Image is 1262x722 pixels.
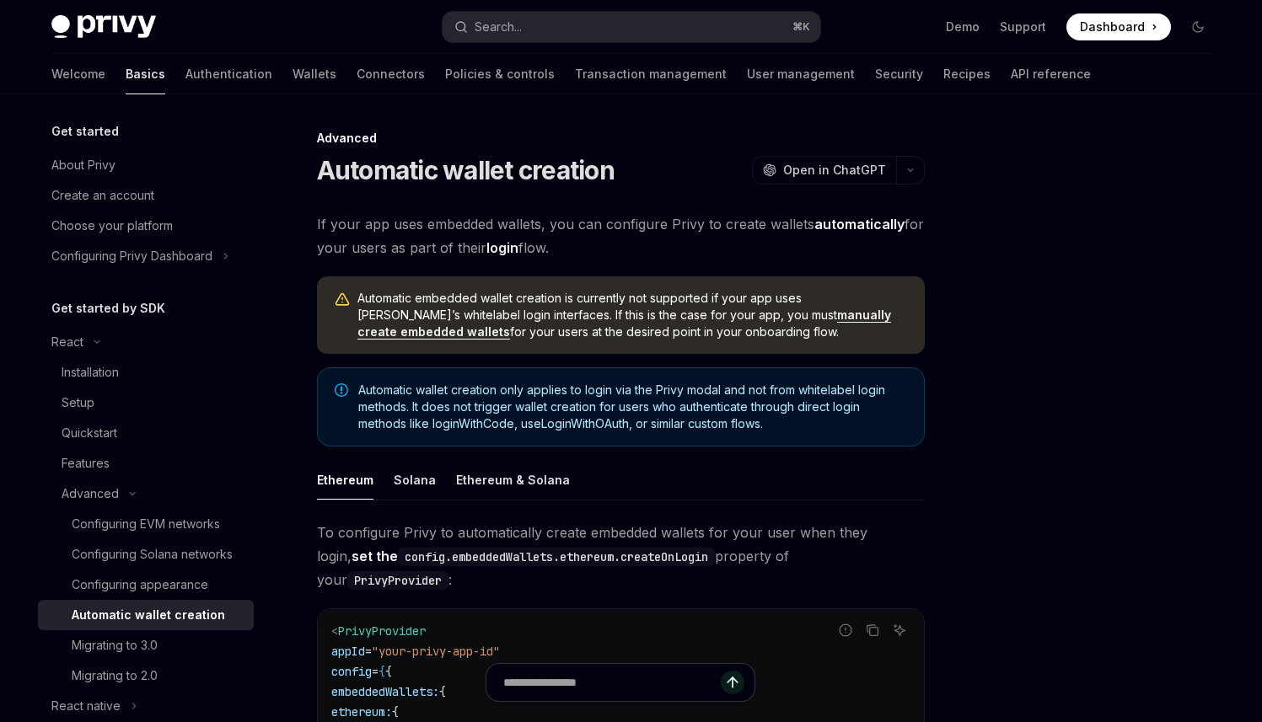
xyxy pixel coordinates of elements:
[352,548,715,564] strong: set the
[38,448,254,479] a: Features
[38,211,254,241] a: Choose your platform
[1066,13,1171,40] a: Dashboard
[38,150,254,180] a: About Privy
[62,453,110,473] div: Features
[721,671,744,694] button: Send message
[475,17,522,37] div: Search...
[51,155,115,175] div: About Privy
[357,290,908,340] span: Automatic embedded wallet creation is currently not supported if your app uses [PERSON_NAME]’s wh...
[51,298,165,318] h5: Get started by SDK
[486,239,518,256] strong: login
[51,54,105,94] a: Welcome
[792,20,810,34] span: ⌘ K
[503,664,721,701] input: Ask a question...
[814,216,905,233] strong: automatically
[38,539,254,570] a: Configuring Solana networks
[456,460,570,500] div: Ethereum & Solana
[38,630,254,660] a: Migrating to 3.0
[347,571,448,590] code: PrivyProvider
[335,383,348,397] svg: Note
[126,54,165,94] a: Basics
[338,623,426,639] span: PrivyProvider
[575,54,727,94] a: Transaction management
[62,484,119,504] div: Advanced
[357,54,425,94] a: Connectors
[946,19,980,35] a: Demo
[365,644,372,659] span: =
[38,600,254,630] a: Automatic wallet creation
[51,332,83,352] div: React
[72,514,220,534] div: Configuring EVM networks
[51,246,212,266] div: Configuring Privy Dashboard
[38,388,254,418] a: Setup
[1000,19,1046,35] a: Support
[38,479,254,509] button: Toggle Advanced section
[1184,13,1211,40] button: Toggle dark mode
[51,185,154,206] div: Create an account
[38,691,254,721] button: Toggle React native section
[38,180,254,211] a: Create an account
[1080,19,1145,35] span: Dashboard
[331,644,365,659] span: appId
[317,155,615,185] h1: Automatic wallet creation
[51,216,173,236] div: Choose your platform
[394,460,436,500] div: Solana
[51,121,119,142] h5: Get started
[752,156,896,185] button: Open in ChatGPT
[398,548,715,566] code: config.embeddedWallets.ethereum.createOnLogin
[747,54,855,94] a: User management
[317,212,925,259] span: If your app uses embedded wallets, you can configure Privy to create wallets for your users as pa...
[72,605,225,625] div: Automatic wallet creation
[72,544,233,564] div: Configuring Solana networks
[358,382,907,432] span: Automatic wallet creation only applies to login via the Privy modal and not from whitelabel login...
[334,291,351,308] svg: Warning
[317,521,925,591] span: To configure Privy to automatically create embedded wallets for your user when they login, proper...
[38,509,254,539] a: Configuring EVM networks
[72,575,208,595] div: Configuring appearance
[293,54,336,94] a: Wallets
[38,418,254,448] a: Quickstart
[38,660,254,691] a: Migrating to 2.0
[185,54,272,94] a: Authentication
[51,696,121,716] div: React native
[943,54,991,94] a: Recipes
[317,460,373,500] div: Ethereum
[38,241,254,271] button: Toggle Configuring Privy Dashboard section
[62,393,94,413] div: Setup
[445,54,555,94] a: Policies & controls
[72,635,158,655] div: Migrating to 3.0
[443,12,820,42] button: Open search
[62,362,119,382] div: Installation
[38,570,254,600] a: Configuring appearance
[72,666,158,686] div: Migrating to 2.0
[835,619,857,641] button: Report incorrect code
[875,54,923,94] a: Security
[62,423,117,443] div: Quickstart
[889,619,910,641] button: Ask AI
[38,327,254,357] button: Toggle React section
[783,162,886,179] span: Open in ChatGPT
[372,644,500,659] span: "your-privy-app-id"
[317,130,925,147] div: Advanced
[51,15,156,39] img: dark logo
[38,357,254,388] a: Installation
[1011,54,1091,94] a: API reference
[331,623,338,639] span: <
[862,619,883,641] button: Copy the contents from the code block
